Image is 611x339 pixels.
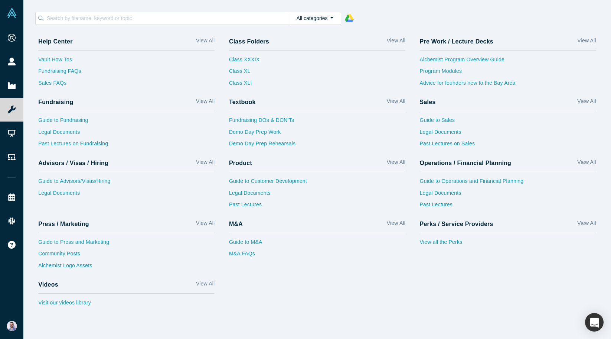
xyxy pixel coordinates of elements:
[229,99,256,106] h4: Textbook
[229,140,405,152] a: Demo Day Prep Rehearsals
[38,116,215,128] a: Guide to Fundraising
[229,128,405,140] a: Demo Day Prep Work
[420,56,596,68] a: Alchemist Program Overview Guide
[229,38,269,45] h4: Class Folders
[229,159,252,167] h4: Product
[38,79,215,91] a: Sales FAQs
[229,220,243,227] h4: M&A
[420,128,596,140] a: Legal Documents
[38,67,215,79] a: Fundraising FAQs
[38,159,108,167] h4: Advisors / Visas / Hiring
[38,128,215,140] a: Legal Documents
[420,79,596,91] a: Advice for founders new to the Bay Area
[229,116,405,128] a: Fundraising DOs & DON’Ts
[387,219,405,230] a: View All
[420,201,596,213] a: Past Lectures
[38,99,73,106] h4: Fundraising
[420,67,596,79] a: Program Modules
[577,97,596,108] a: View All
[196,97,215,108] a: View All
[387,97,405,108] a: View All
[38,262,215,274] a: Alchemist Logo Assets
[229,79,259,91] a: Class XLI
[196,158,215,169] a: View All
[38,250,215,262] a: Community Posts
[577,219,596,230] a: View All
[38,238,215,250] a: Guide to Press and Marketing
[577,37,596,48] a: View All
[196,280,215,291] a: View All
[46,13,289,23] input: Search by filename, keyword or topic
[229,189,405,201] a: Legal Documents
[420,159,512,167] h4: Operations / Financial Planning
[7,321,17,331] img: Sam Jadali's Account
[229,250,405,262] a: M&A FAQs
[289,12,341,25] button: All categories
[420,238,596,250] a: View all the Perks
[229,177,405,189] a: Guide to Customer Development
[38,220,89,227] h4: Press / Marketing
[420,140,596,152] a: Past Lectures on Sales
[229,201,405,213] a: Past Lectures
[38,140,215,152] a: Past Lectures on Fundraising
[196,219,215,230] a: View All
[420,99,436,106] h4: Sales
[38,189,215,201] a: Legal Documents
[420,177,596,189] a: Guide to Operations and Financial Planning
[420,116,596,128] a: Guide to Sales
[229,238,405,250] a: Guide to M&A
[387,158,405,169] a: View All
[196,37,215,48] a: View All
[7,8,17,18] img: Alchemist Vault Logo
[577,158,596,169] a: View All
[229,67,259,79] a: Class XL
[38,177,215,189] a: Guide to Advisors/Visas/Hiring
[38,299,215,311] a: Visit our videos library
[38,38,72,45] h4: Help Center
[38,281,58,288] h4: Videos
[420,220,493,227] h4: Perks / Service Providers
[38,56,215,68] a: Vault How Tos
[229,56,259,68] a: Class XXXIX
[420,189,596,201] a: Legal Documents
[420,38,493,45] h4: Pre Work / Lecture Decks
[387,37,405,48] a: View All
